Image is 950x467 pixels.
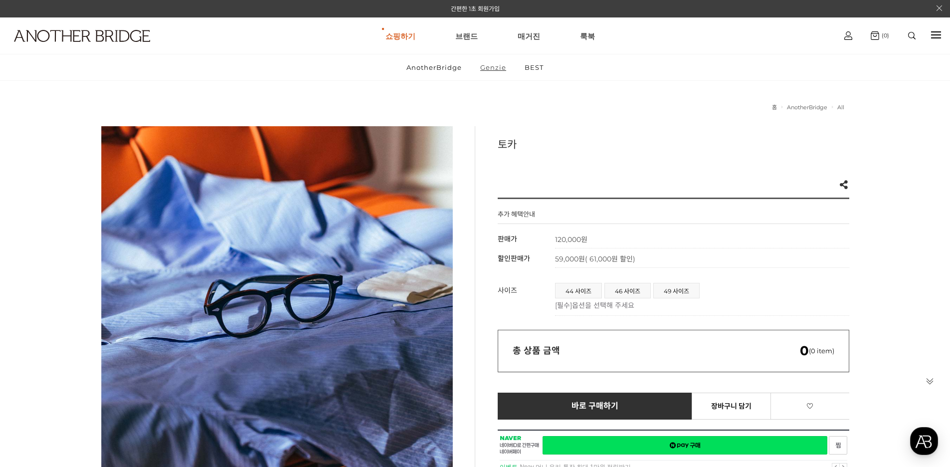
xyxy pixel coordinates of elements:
[91,332,103,340] span: 대화
[800,347,834,355] span: (0 item)
[653,283,700,298] li: 49 사이즈
[3,316,66,341] a: 홈
[513,345,560,356] strong: 총 상품 금액
[837,104,844,111] a: All
[787,104,827,111] a: AnotherBridge
[129,316,191,341] a: 설정
[555,300,844,310] p: [필수]
[772,104,777,111] a: 홈
[385,18,415,54] a: 쇼핑하기
[555,254,635,263] span: 59,000원
[472,54,515,80] a: Genzie
[605,283,650,298] a: 46 사이즈
[66,316,129,341] a: 대화
[654,283,699,298] a: 49 사이즈
[555,283,602,298] li: 44 사이즈
[908,32,916,39] img: search
[398,54,470,80] a: AnotherBridge
[800,343,809,359] em: 0
[543,436,827,455] a: 새창
[498,254,530,263] span: 할인판매가
[572,301,634,310] span: 옵션을 선택해 주세요
[829,436,847,455] a: 새창
[555,235,587,244] strong: 120,000원
[871,31,879,40] img: cart
[871,31,889,40] a: (0)
[556,283,601,298] a: 44 사이즈
[571,402,619,411] span: 바로 구매하기
[844,31,852,40] img: cart
[585,254,635,263] span: ( 61,000원 할인)
[31,331,37,339] span: 홈
[692,393,771,420] a: 장바구니 담기
[498,136,849,151] h3: 토카
[498,209,535,224] h4: 추가 혜택안내
[498,234,517,243] span: 판매가
[455,18,478,54] a: 브랜드
[518,18,540,54] a: 매거진
[604,283,651,298] li: 46 사이즈
[580,18,595,54] a: 룩북
[154,331,166,339] span: 설정
[451,5,500,12] a: 간편한 1초 회원가입
[498,278,555,316] th: 사이즈
[5,30,148,66] a: logo
[516,54,552,80] a: BEST
[498,393,693,420] a: 바로 구매하기
[14,30,150,42] img: logo
[879,32,889,39] span: (0)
